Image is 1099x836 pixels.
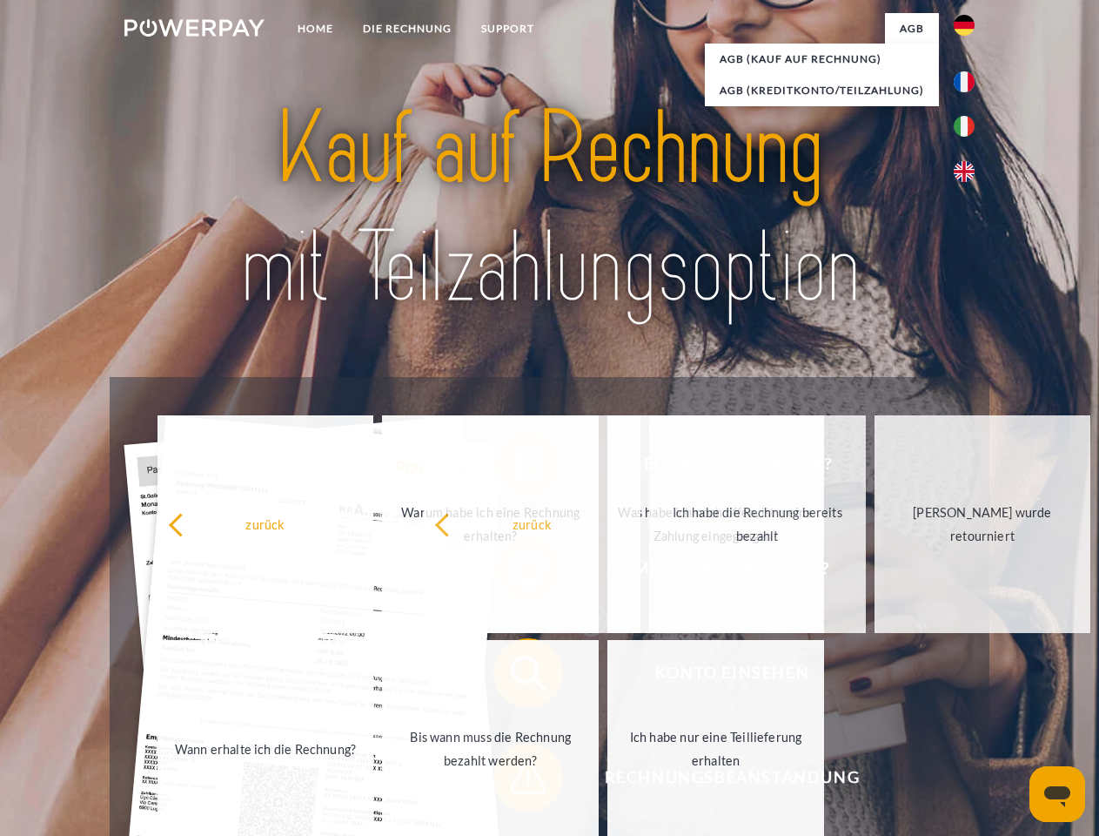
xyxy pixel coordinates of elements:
iframe: Schaltfläche zum Öffnen des Messaging-Fensters [1029,766,1085,822]
img: de [954,15,975,36]
img: en [954,161,975,182]
div: Wann erhalte ich die Rechnung? [168,737,364,760]
div: Bis wann muss die Rechnung bezahlt werden? [392,725,588,772]
a: AGB (Kauf auf Rechnung) [705,44,939,75]
div: zurück [168,512,364,536]
a: Home [283,13,348,44]
div: Warum habe ich eine Rechnung erhalten? [392,501,588,548]
a: DIE RECHNUNG [348,13,466,44]
a: agb [885,13,939,44]
div: [PERSON_NAME] wurde retourniert [885,501,1081,548]
div: Ich habe nur eine Teillieferung erhalten [618,725,814,772]
a: SUPPORT [466,13,549,44]
img: fr [954,71,975,92]
img: title-powerpay_de.svg [166,84,933,334]
img: it [954,116,975,137]
a: AGB (Kreditkonto/Teilzahlung) [705,75,939,106]
img: logo-powerpay-white.svg [124,19,265,37]
div: zurück [434,512,630,536]
div: Ich habe die Rechnung bereits bezahlt [660,501,855,548]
